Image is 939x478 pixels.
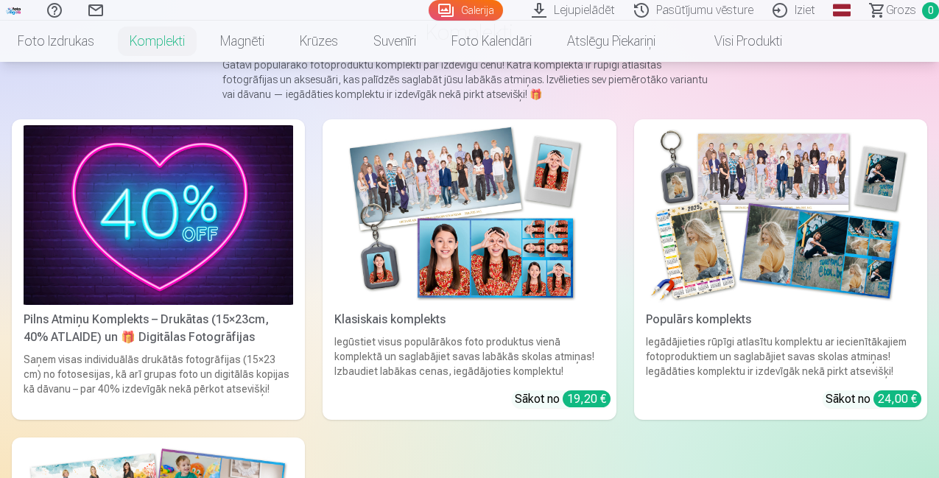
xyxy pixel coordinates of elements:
div: Saņem visas individuālās drukātās fotogrāfijas (15×23 cm) no fotosesijas, kā arī grupas foto un d... [18,352,299,414]
img: Klasiskais komplekts [334,125,604,305]
div: Iegādājieties rūpīgi atlasītu komplektu ar iecienītākajiem fotoproduktiem un saglabājiet savas sk... [640,334,921,379]
div: Pilns Atmiņu Komplekts – Drukātas (15×23cm, 40% ATLAIDE) un 🎁 Digitālas Fotogrāfijas [18,311,299,346]
div: Klasiskais komplekts [328,311,610,328]
a: Komplekti [112,21,203,62]
a: Suvenīri [356,21,434,62]
img: Populārs komplekts [646,125,915,305]
a: Pilns Atmiņu Komplekts – Drukātas (15×23cm, 40% ATLAIDE) un 🎁 Digitālas Fotogrāfijas Pilns Atmiņu... [12,119,305,420]
div: 24,00 € [873,390,921,407]
a: Atslēgu piekariņi [549,21,673,62]
p: Gatavi populārāko fotoproduktu komplekti par izdevīgu cenu! Katrā komplektā ir rūpīgi atlasītas f... [222,57,717,102]
a: Klasiskais komplektsKlasiskais komplektsIegūstiet visus populārākos foto produktus vienā komplekt... [323,119,616,420]
div: Populārs komplekts [640,311,921,328]
div: Iegūstiet visus populārākos foto produktus vienā komplektā un saglabājiet savas labākās skolas at... [328,334,610,379]
a: Populārs komplektsPopulārs komplektsIegādājieties rūpīgi atlasītu komplektu ar iecienītākajiem fo... [634,119,927,420]
div: Sākot no [826,390,921,408]
img: Pilns Atmiņu Komplekts – Drukātas (15×23cm, 40% ATLAIDE) un 🎁 Digitālas Fotogrāfijas [24,125,293,305]
a: Krūzes [282,21,356,62]
div: Sākot no [515,390,611,408]
a: Foto kalendāri [434,21,549,62]
div: 19,20 € [563,390,611,407]
a: Magnēti [203,21,282,62]
span: Grozs [886,1,916,19]
span: 0 [922,2,939,19]
img: /fa1 [6,6,22,15]
a: Visi produkti [673,21,800,62]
